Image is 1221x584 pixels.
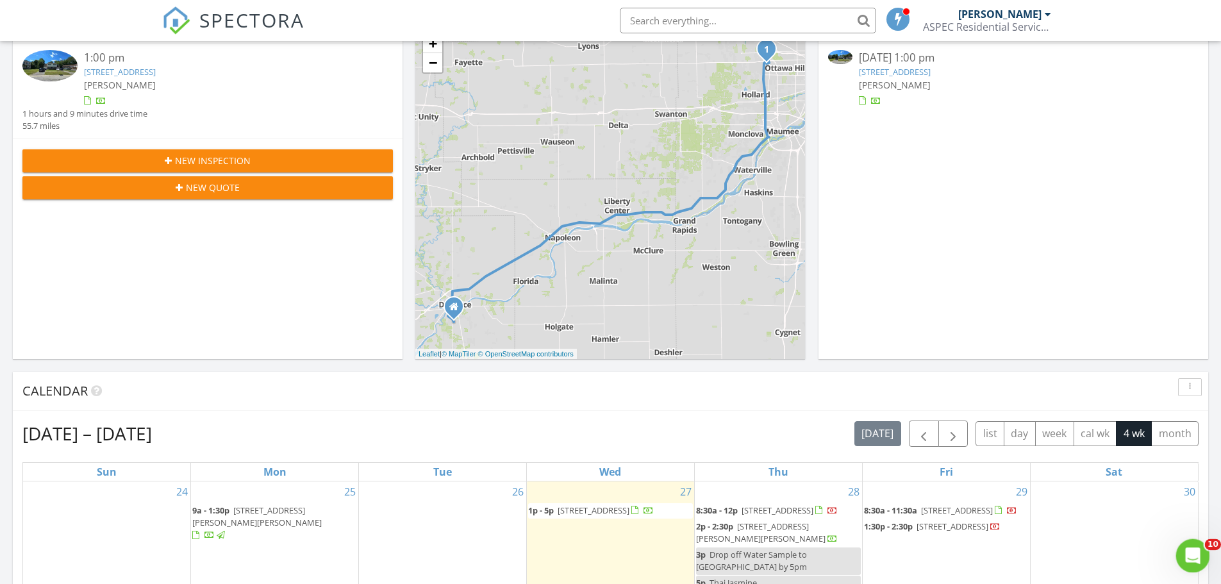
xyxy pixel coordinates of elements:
div: 55.7 miles [22,120,147,132]
a: Leaflet [419,350,440,358]
a: 8:30a - 11:30a [STREET_ADDRESS] [864,505,1017,516]
a: 1:00 pm [STREET_ADDRESS] [PERSON_NAME] 1 hours and 9 minutes drive time 55.7 miles [22,50,393,132]
span: [STREET_ADDRESS] [742,505,813,516]
div: [PERSON_NAME] [958,8,1042,21]
button: week [1035,421,1074,446]
span: [PERSON_NAME] [859,79,931,91]
a: 1p - 5p [STREET_ADDRESS] [528,503,693,519]
a: Tuesday [431,463,454,481]
div: 1:00 pm [84,50,362,66]
a: Wednesday [597,463,624,481]
a: [DATE] 1:00 pm [STREET_ADDRESS] [PERSON_NAME] [828,50,1199,107]
a: SPECTORA [162,17,304,44]
a: [STREET_ADDRESS] [84,66,156,78]
a: 8:30a - 12p [STREET_ADDRESS] [696,503,861,519]
a: Go to August 28, 2025 [845,481,862,502]
a: 2p - 2:30p [STREET_ADDRESS][PERSON_NAME][PERSON_NAME] [696,521,838,544]
a: Zoom in [423,34,442,53]
a: Sunday [94,463,119,481]
span: 8:30a - 12p [696,505,738,516]
span: 3p [696,549,706,560]
span: [STREET_ADDRESS] [558,505,629,516]
span: [STREET_ADDRESS][PERSON_NAME][PERSON_NAME] [192,505,322,528]
span: 8:30a - 11:30a [864,505,917,516]
a: 2p - 2:30p [STREET_ADDRESS][PERSON_NAME][PERSON_NAME] [696,519,861,547]
a: Go to August 30, 2025 [1181,481,1198,502]
div: 1 hours and 9 minutes drive time [22,108,147,120]
a: Go to August 29, 2025 [1013,481,1030,502]
span: Drop off Water Sample to [GEOGRAPHIC_DATA] by 5pm [696,549,807,572]
span: Calendar [22,382,88,399]
span: SPECTORA [199,6,304,33]
a: Thursday [766,463,791,481]
h2: [DATE] – [DATE] [22,421,152,446]
a: 9a - 1:30p [STREET_ADDRESS][PERSON_NAME][PERSON_NAME] [192,503,357,544]
button: list [976,421,1004,446]
a: Go to August 25, 2025 [342,481,358,502]
img: 9359964%2Fcover_photos%2FKIiOHyed9LbWjOHlgsrm%2Fsmall.jpg [22,50,78,81]
span: [PERSON_NAME] [84,79,156,91]
a: 8:30a - 12p [STREET_ADDRESS] [696,505,838,516]
span: [STREET_ADDRESS] [917,521,988,532]
input: Search everything... [620,8,876,33]
a: 8:30a - 11:30a [STREET_ADDRESS] [864,503,1029,519]
div: | [415,349,577,360]
a: Saturday [1103,463,1125,481]
iframe: Intercom live chat [1176,539,1210,573]
a: © MapTiler [442,350,476,358]
span: [STREET_ADDRESS][PERSON_NAME][PERSON_NAME] [696,521,826,544]
div: [DATE] 1:00 pm [859,50,1168,66]
img: The Best Home Inspection Software - Spectora [162,6,190,35]
span: New Inspection [175,154,251,167]
button: Previous [909,421,939,447]
span: 1:30p - 2:30p [864,521,913,532]
a: 1:30p - 2:30p [STREET_ADDRESS] [864,521,1001,532]
button: New Inspection [22,149,393,172]
img: 9359964%2Fcover_photos%2FKIiOHyed9LbWjOHlgsrm%2Fsmall.jpg [828,50,852,63]
div: ASPEC Residential Services, LLC [923,21,1051,33]
a: 1:30p - 2:30p [STREET_ADDRESS] [864,519,1029,535]
a: [STREET_ADDRESS] [859,66,931,78]
a: 1p - 5p [STREET_ADDRESS] [528,505,654,516]
button: day [1004,421,1036,446]
button: month [1151,421,1199,446]
a: 9a - 1:30p [STREET_ADDRESS][PERSON_NAME][PERSON_NAME] [192,505,322,540]
span: 1p - 5p [528,505,554,516]
a: Friday [937,463,956,481]
button: [DATE] [854,421,901,446]
a: © OpenStreetMap contributors [478,350,574,358]
span: 9a - 1:30p [192,505,229,516]
a: Monday [261,463,289,481]
button: 4 wk [1116,421,1152,446]
div: 6115 Red Oak Drive , Toledo, OH 43615 [767,49,774,56]
span: [STREET_ADDRESS] [921,505,993,516]
a: Go to August 27, 2025 [677,481,694,502]
a: Zoom out [423,53,442,72]
i: 1 [764,46,769,54]
button: New Quote [22,176,393,199]
a: Go to August 26, 2025 [510,481,526,502]
div: 2064 Royal Oak Ave., Defiance Ohio 43512 [454,306,461,314]
span: New Quote [186,181,240,194]
button: Next [938,421,968,447]
a: Go to August 24, 2025 [174,481,190,502]
button: cal wk [1074,421,1117,446]
span: 2p - 2:30p [696,521,733,532]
